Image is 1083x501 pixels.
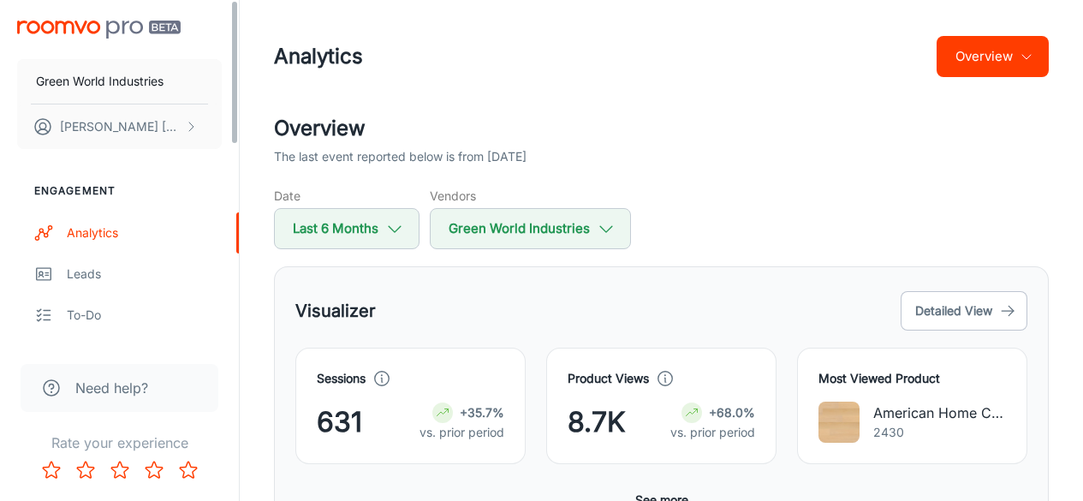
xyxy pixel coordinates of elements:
span: Need help? [75,378,148,398]
h4: Sessions [317,369,366,388]
span: 631 [317,402,362,443]
p: American Home Collection [873,403,1006,423]
h5: Date [274,187,420,205]
p: [PERSON_NAME] [PERSON_NAME] [60,117,181,136]
button: Rate 1 star [34,453,68,487]
button: Green World Industries [430,208,631,249]
h5: Vendors [430,187,631,205]
h4: Most Viewed Product [818,369,1006,388]
p: 2430 [873,423,1006,442]
p: vs. prior period [670,423,755,442]
div: Leads [67,265,222,283]
p: Green World Industries [36,72,164,91]
button: Rate 4 star [137,453,171,487]
div: Analytics [67,224,222,242]
button: Rate 3 star [103,453,137,487]
strong: +35.7% [460,405,504,420]
p: vs. prior period [420,423,504,442]
button: Rate 2 star [68,453,103,487]
img: American Home Collection [818,402,860,443]
button: Green World Industries [17,59,222,104]
p: The last event reported below is from [DATE] [274,147,527,166]
span: 8.7K [568,402,626,443]
button: Rate 5 star [171,453,205,487]
div: To-do [67,306,222,325]
button: [PERSON_NAME] [PERSON_NAME] [17,104,222,149]
p: Rate your experience [14,432,225,453]
img: Roomvo PRO Beta [17,21,181,39]
strong: +68.0% [709,405,755,420]
button: Overview [937,36,1049,77]
h4: Product Views [568,369,649,388]
button: Last 6 Months [274,208,420,249]
button: Detailed View [901,291,1027,331]
h5: Visualizer [295,298,376,324]
h1: Analytics [274,41,363,72]
h2: Overview [274,113,1049,144]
